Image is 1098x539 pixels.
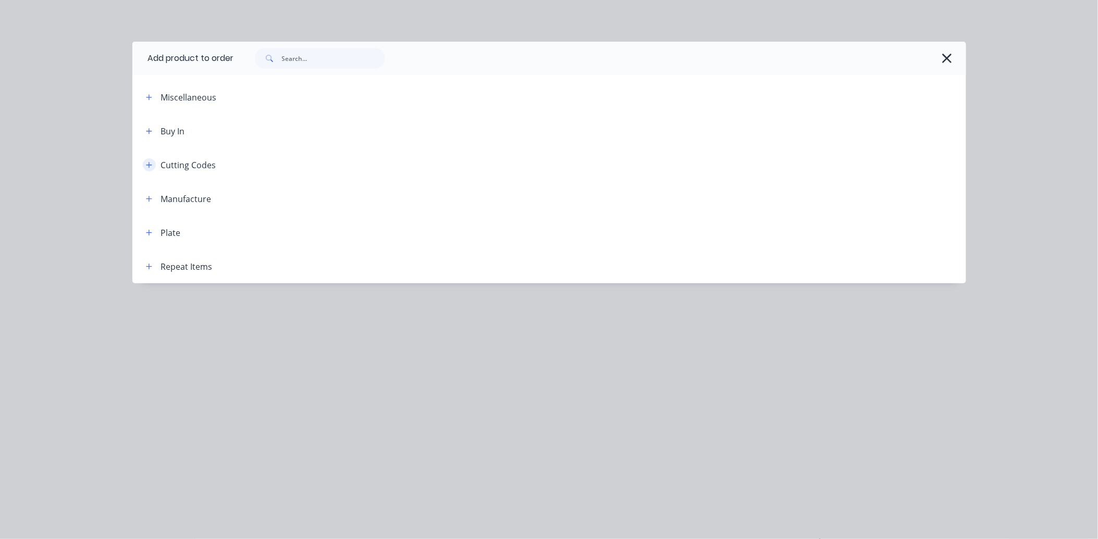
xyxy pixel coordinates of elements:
[132,42,234,75] div: Add product to order
[161,193,212,205] div: Manufacture
[161,260,213,273] div: Repeat Items
[161,227,181,239] div: Plate
[282,48,385,69] input: Search...
[161,91,217,104] div: Miscellaneous
[161,125,185,137] div: Buy In
[161,159,216,171] div: Cutting Codes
